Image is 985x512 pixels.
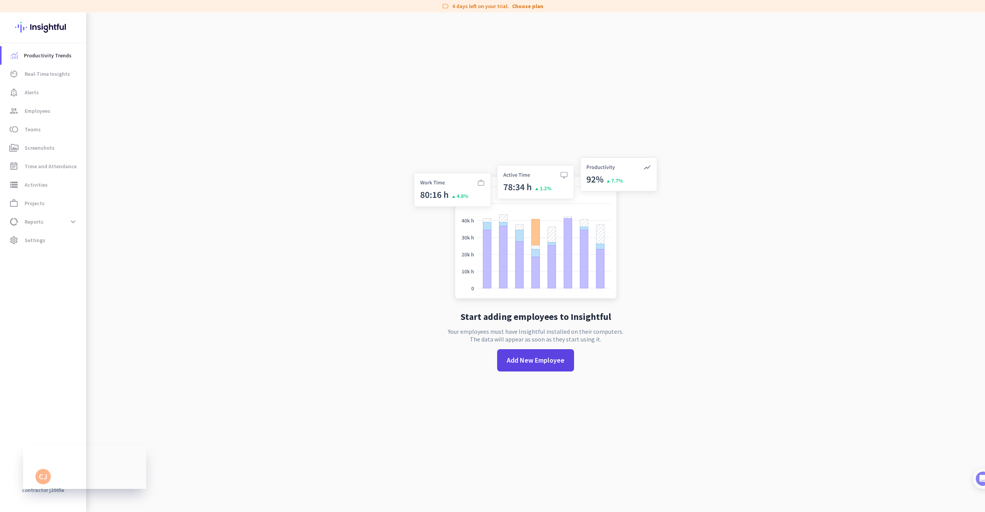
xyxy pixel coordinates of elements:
i: settings [9,236,18,245]
img: no-search-results [408,153,663,306]
a: av_timerReal-Time Insights [2,65,86,83]
a: storageActivities [2,176,86,194]
i: toll [9,125,18,134]
span: Alerts [25,88,39,97]
iframe: Insightful Status [23,445,146,489]
span: Productivity Trends [24,51,72,60]
span: Projects [25,199,45,208]
a: work_outlineProjects [2,194,86,212]
i: av_timer [9,69,18,79]
img: Insightful logo [15,12,71,42]
i: work_outline [9,199,18,208]
img: menu-item [11,52,18,59]
i: perm_media [9,143,18,152]
i: data_usage [9,217,18,226]
button: expand_more [66,215,80,229]
a: tollTeams [2,120,86,139]
i: notification_important [9,88,18,97]
p: Your employees must have Insightful installed on their computers. The data will appear as soon as... [448,328,623,343]
a: perm_mediaScreenshots [2,139,86,157]
i: storage [9,180,18,189]
span: Reports [25,217,43,226]
i: label [442,2,449,10]
i: event_note [9,162,18,171]
a: event_noteTime and Attendance [2,157,86,176]
span: Teams [25,125,41,134]
i: group [9,106,18,115]
button: Add New Employee [497,349,574,371]
span: Time and Attendance [25,162,77,171]
h2: Start adding employees to Insightful [461,312,611,321]
a: groupEmployees [2,102,86,120]
a: settingsSettings [2,231,86,249]
span: Settings [25,236,45,245]
span: Add New Employee [507,355,564,365]
a: Choose plan [512,2,543,10]
span: Employees [25,106,50,115]
span: Real-Time Insights [25,69,70,79]
a: menu-itemProductivity Trends [2,46,86,65]
a: data_usageReportsexpand_more [2,212,86,231]
span: Activities [25,180,48,189]
span: Screenshots [25,143,55,152]
a: notification_importantAlerts [2,83,86,102]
